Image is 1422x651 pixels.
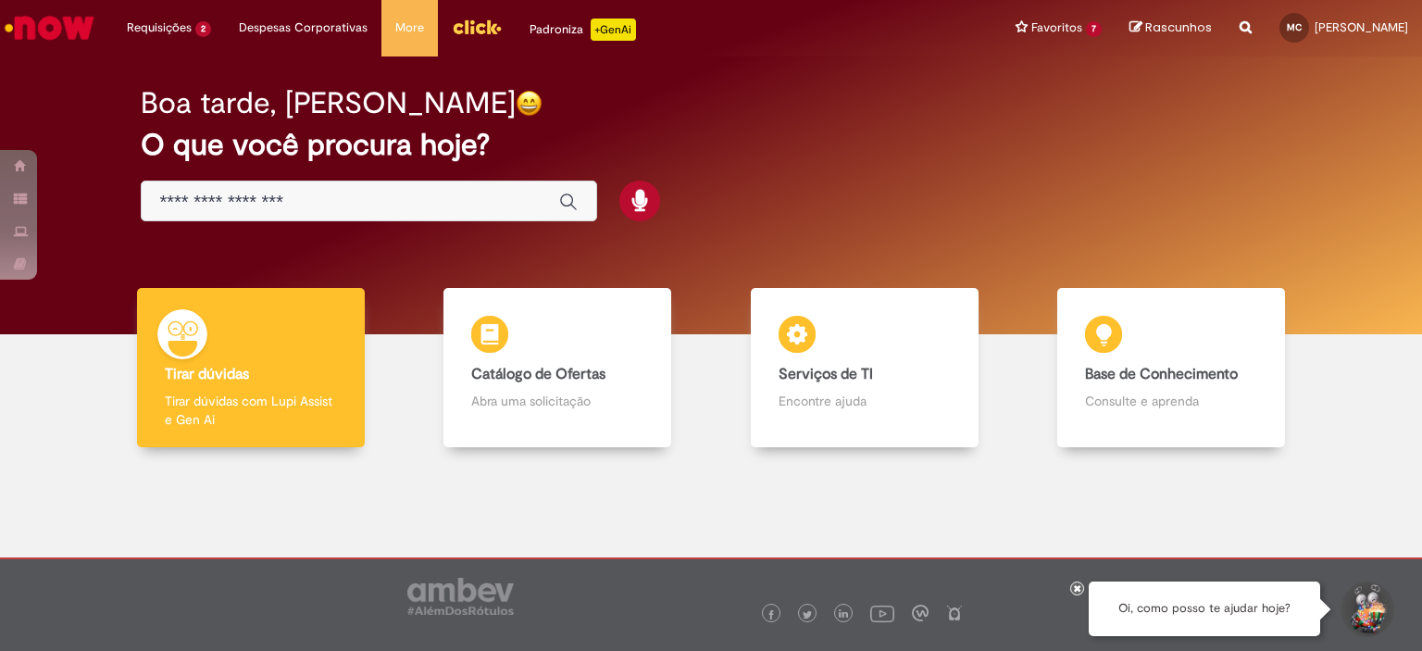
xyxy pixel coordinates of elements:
[946,605,963,621] img: logo_footer_naosei.png
[516,90,543,117] img: happy-face.png
[1145,19,1212,36] span: Rascunhos
[1031,19,1082,37] span: Favoritos
[165,392,337,429] p: Tirar dúvidas com Lupi Assist e Gen Ai
[530,19,636,41] div: Padroniza
[471,392,643,410] p: Abra uma solicitação
[839,609,848,620] img: logo_footer_linkedin.png
[127,19,192,37] span: Requisições
[1339,582,1394,637] button: Iniciar Conversa de Suporte
[141,129,1282,161] h2: O que você procura hoje?
[591,19,636,41] p: +GenAi
[779,392,951,410] p: Encontre ajuda
[803,610,812,620] img: logo_footer_twitter.png
[1089,582,1320,636] div: Oi, como posso te ajudar hoje?
[1129,19,1212,37] a: Rascunhos
[711,288,1018,448] a: Serviços de TI Encontre ajuda
[912,605,929,621] img: logo_footer_workplace.png
[452,13,502,41] img: click_logo_yellow_360x200.png
[395,19,424,37] span: More
[239,19,368,37] span: Despesas Corporativas
[97,288,405,448] a: Tirar dúvidas Tirar dúvidas com Lupi Assist e Gen Ai
[1085,365,1238,383] b: Base de Conhecimento
[141,87,516,119] h2: Boa tarde, [PERSON_NAME]
[1086,21,1102,37] span: 7
[407,578,514,615] img: logo_footer_ambev_rotulo_gray.png
[471,365,605,383] b: Catálogo de Ofertas
[870,601,894,625] img: logo_footer_youtube.png
[2,9,97,46] img: ServiceNow
[405,288,712,448] a: Catálogo de Ofertas Abra uma solicitação
[165,365,249,383] b: Tirar dúvidas
[767,610,776,620] img: logo_footer_facebook.png
[1287,21,1302,33] span: MC
[195,21,211,37] span: 2
[779,365,873,383] b: Serviços de TI
[1085,392,1257,410] p: Consulte e aprenda
[1315,19,1408,35] span: [PERSON_NAME]
[1018,288,1326,448] a: Base de Conhecimento Consulte e aprenda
